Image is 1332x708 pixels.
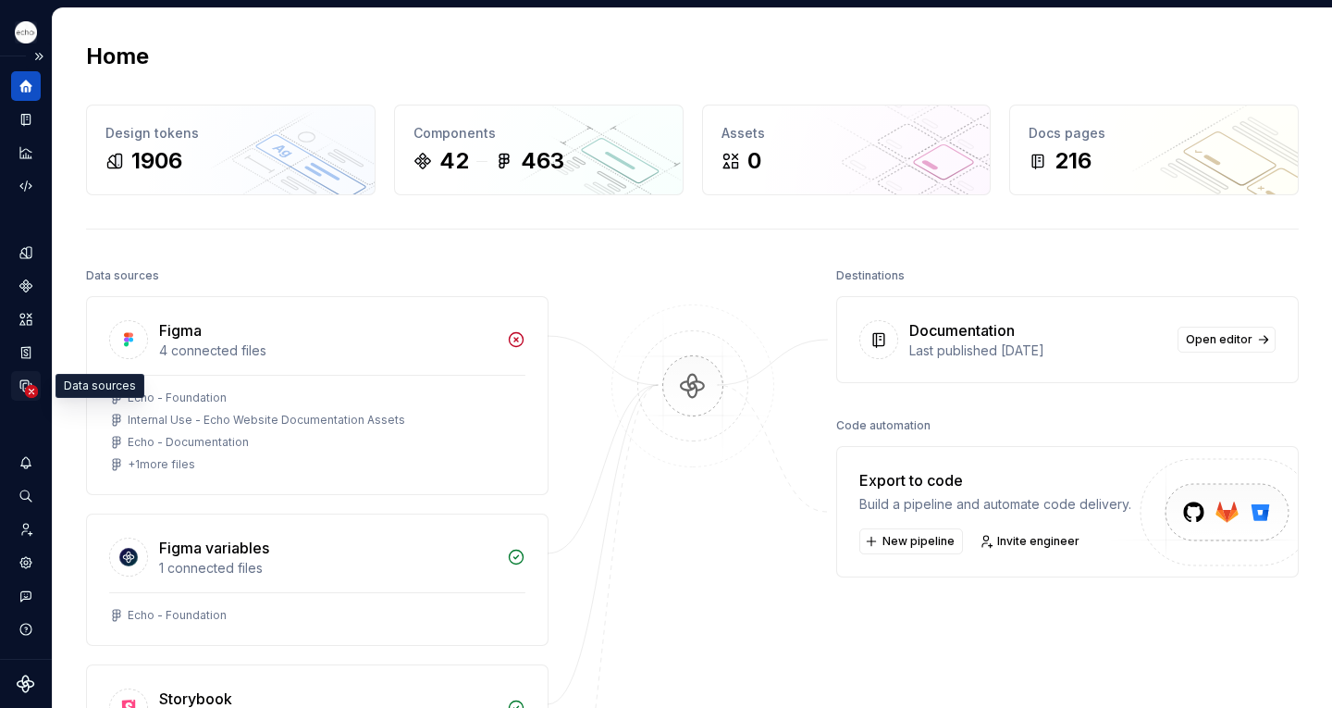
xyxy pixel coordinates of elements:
[15,21,37,43] img: 821d19b1-bd04-4c73-a170-60c6baf605be.png
[11,238,41,267] a: Design tokens
[974,528,1088,554] a: Invite engineer
[86,514,549,646] a: Figma variables1 connected filesEcho - Foundation
[521,146,564,176] div: 463
[11,138,41,168] a: Analytics
[11,515,41,544] a: Invite team
[128,457,195,472] div: + 1 more files
[882,534,955,549] span: New pipeline
[128,413,405,428] div: Internal Use - Echo Website Documentation Assets
[439,146,469,176] div: 42
[997,534,1079,549] span: Invite engineer
[86,296,549,495] a: Figma4 connected filesEcho - FoundationInternal Use - Echo Website Documentation AssetsEcho - Doc...
[11,581,41,611] button: Contact support
[909,319,1015,342] div: Documentation
[1054,146,1091,176] div: 216
[11,548,41,578] a: Settings
[1029,124,1279,143] div: Docs pages
[859,528,963,554] button: New pipeline
[11,338,41,367] a: Storybook stories
[86,42,149,71] h2: Home
[747,146,761,176] div: 0
[55,374,144,398] div: Data sources
[1186,332,1252,347] span: Open editor
[131,146,182,176] div: 1906
[721,124,972,143] div: Assets
[128,608,227,623] div: Echo - Foundation
[105,124,356,143] div: Design tokens
[159,342,496,360] div: 4 connected files
[909,342,1166,360] div: Last published [DATE]
[128,391,227,405] div: Echo - Foundation
[11,71,41,101] a: Home
[836,263,905,289] div: Destinations
[1009,105,1299,195] a: Docs pages216
[128,435,249,450] div: Echo - Documentation
[11,171,41,201] a: Code automation
[26,43,52,69] button: Expand sidebar
[17,675,35,693] svg: Supernova Logo
[11,105,41,134] a: Documentation
[836,413,931,439] div: Code automation
[159,537,269,559] div: Figma variables
[11,481,41,511] button: Search ⌘K
[413,124,664,143] div: Components
[394,105,684,195] a: Components42463
[1178,327,1276,353] a: Open editor
[159,559,496,578] div: 1 connected files
[11,448,41,478] button: Notifications
[159,319,202,342] div: Figma
[702,105,992,195] a: Assets0
[859,495,1131,514] div: Build a pipeline and automate code delivery.
[11,371,41,401] a: Data sources
[86,263,159,289] div: Data sources
[859,469,1131,491] div: Export to code
[11,304,41,334] a: Assets
[11,271,41,301] a: Components
[86,105,376,195] a: Design tokens1906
